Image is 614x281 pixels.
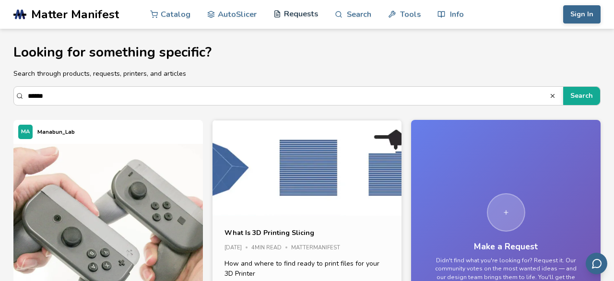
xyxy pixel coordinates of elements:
[13,69,601,79] p: Search through products, requests, printers, and articles
[251,245,291,251] div: 4 min read
[224,258,390,279] p: How and where to find ready to print files for your 3D Printer
[224,228,314,238] a: What Is 3D Printing Slicing
[21,129,30,135] span: MA
[31,8,119,21] span: Matter Manifest
[563,5,601,23] button: Sign In
[213,120,402,262] img: Article Image
[563,87,600,105] button: Search
[586,253,607,274] button: Send feedback via email
[13,45,601,60] h1: Looking for something specific?
[291,245,347,251] div: MatterManifest
[224,245,251,251] div: [DATE]
[37,127,75,137] p: Manabun_Lab
[474,242,538,252] h3: Make a Request
[28,87,549,105] input: Search
[549,93,558,99] button: Search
